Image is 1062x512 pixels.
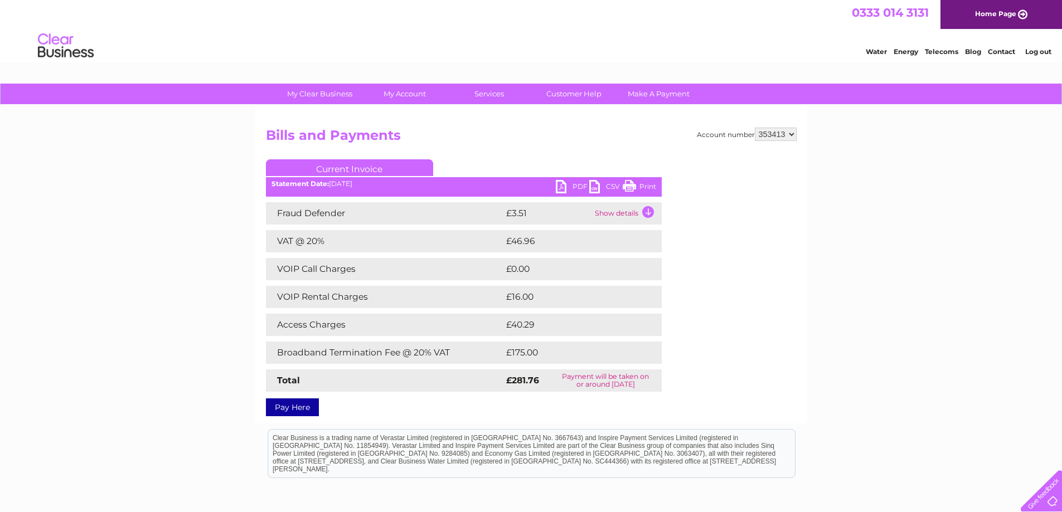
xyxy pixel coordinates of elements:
img: logo.png [37,29,94,63]
td: £16.00 [503,286,639,308]
td: VAT @ 20% [266,230,503,252]
td: Show details [592,202,662,225]
div: Account number [697,128,797,141]
a: Print [623,180,656,196]
div: Clear Business is a trading name of Verastar Limited (registered in [GEOGRAPHIC_DATA] No. 3667643... [268,6,795,54]
td: Broadband Termination Fee @ 20% VAT [266,342,503,364]
a: Services [443,84,535,104]
td: VOIP Rental Charges [266,286,503,308]
a: Pay Here [266,398,319,416]
a: My Account [358,84,450,104]
div: [DATE] [266,180,662,188]
td: Access Charges [266,314,503,336]
a: Blog [965,47,981,56]
strong: Total [277,375,300,386]
h2: Bills and Payments [266,128,797,149]
td: Payment will be taken on or around [DATE] [550,369,662,392]
a: PDF [556,180,589,196]
td: VOIP Call Charges [266,258,503,280]
a: Current Invoice [266,159,433,176]
a: Log out [1025,47,1051,56]
td: £40.29 [503,314,639,336]
a: Customer Help [528,84,620,104]
a: Telecoms [925,47,958,56]
a: Water [866,47,887,56]
a: My Clear Business [274,84,366,104]
td: £0.00 [503,258,636,280]
b: Statement Date: [271,179,329,188]
a: Contact [988,47,1015,56]
a: Energy [894,47,918,56]
td: £3.51 [503,202,592,225]
td: £46.96 [503,230,640,252]
td: Fraud Defender [266,202,503,225]
a: 0333 014 3131 [852,6,929,19]
td: £175.00 [503,342,641,364]
a: CSV [589,180,623,196]
a: Make A Payment [613,84,705,104]
strong: £281.76 [506,375,539,386]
